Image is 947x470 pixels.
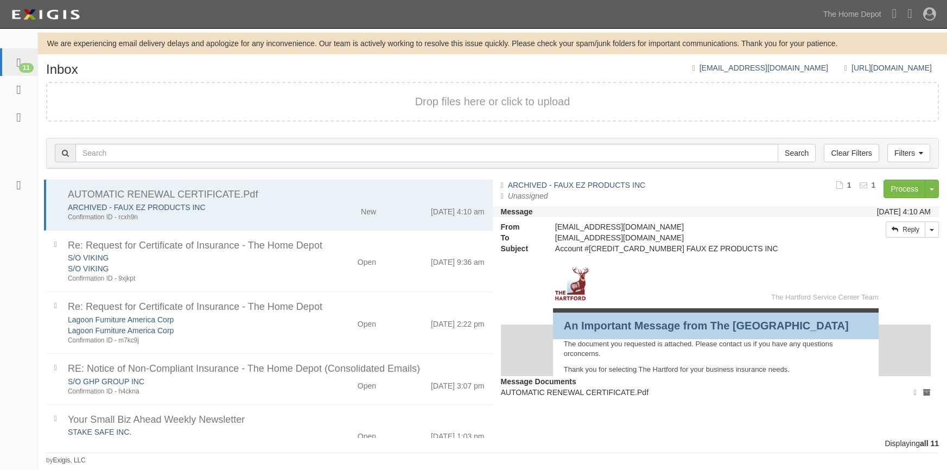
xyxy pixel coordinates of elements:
td: Thank you for selecting The Hartford for your business insurance needs. [564,365,868,375]
div: [EMAIL_ADDRESS][DOMAIN_NAME] [547,221,819,232]
a: ARCHIVED - FAUX EZ PRODUCTS INC [508,181,646,189]
div: ARCHIVED - FAUX EZ PRODUCTS INC [68,202,304,213]
div: New [361,202,376,217]
div: Open [358,376,376,391]
img: The Hartford [553,265,591,303]
td: The document you requested is attached. Please contact us if you have any questions orconcerns. [564,339,868,359]
input: Search [778,144,816,162]
strong: From [493,221,547,232]
div: Re: Request for Certificate of Insurance - The Home Depot [68,300,485,314]
a: Exigis, LLC [53,456,86,464]
a: The Home Depot [818,3,887,25]
a: Unassigned [508,192,548,200]
a: [EMAIL_ADDRESS][DOMAIN_NAME] [700,63,828,72]
a: S/O GHP GROUP INC [68,377,144,386]
div: AUTOMATIC RENEWAL CERTIFICATE.Pdf [68,188,485,202]
a: S/O VIKING [68,253,109,262]
strong: Message Documents [501,377,576,386]
div: RE: Notice of Non-Compliant Insurance - The Home Depot (Consolidated Emails) [68,362,485,376]
div: Confirmation ID - m7kc9j [68,336,304,345]
i: Archive document [923,389,931,396]
b: all 11 [920,439,939,448]
button: Drop files here or click to upload [415,94,570,110]
div: Displaying [38,438,947,449]
a: S/O VIKING [68,264,109,273]
a: Reply [886,221,925,238]
strong: Message [501,207,533,216]
a: [URL][DOMAIN_NAME] [851,63,939,72]
a: Filters [887,144,930,162]
div: [DATE] 3:07 pm [431,376,485,391]
div: Your Small Biz Ahead Weekly Newsletter [68,413,485,427]
div: Confirmation ID - h4ckna [68,387,304,396]
b: 1 [847,181,851,189]
div: [DATE] 4:10 am [431,202,485,217]
td: An Important Message from The [GEOGRAPHIC_DATA] [564,318,868,334]
a: STAKE SAFE INC. [68,428,131,436]
i: Edit document [914,388,917,397]
a: ARCHIVED - FAUX EZ PRODUCTS INC [68,203,206,212]
td: The Hartford Service Center Team [591,293,879,303]
div: Re: Request for Certificate of Insurance - The Home Depot [68,239,485,253]
div: Open [358,252,376,268]
input: Search [75,144,778,162]
a: Notifications [887,1,902,28]
div: party-tmphnn@sbainsurance.homedepot.com [547,232,819,243]
div: Open [358,427,376,442]
i: Help Center - Complianz [907,6,912,21]
div: [DATE] 2:22 pm [431,314,485,329]
div: [DATE] 4:10 AM [877,206,931,217]
a: Clear Filters [824,144,879,162]
a: Lagoon Furniture America Corp [68,326,174,335]
img: logo-5460c22ac91f19d4615b14bd174203de0afe785f0fc80cf4dbbc73dc1793850b.png [8,5,83,24]
a: Process [884,180,925,198]
p: AUTOMATIC RENEWAL CERTIFICATE.Pdf [501,387,931,398]
div: [DATE] 9:36 am [431,252,485,268]
div: Account #100000002219607 FAUX EZ PRODUCTS INC [547,243,819,254]
strong: Subject [493,243,547,254]
div: We are experiencing email delivery delays and apologize for any inconvenience. Our team is active... [38,38,947,49]
a: Lagoon Furniture America Corp [68,315,174,324]
div: [DATE] 1:03 pm [431,427,485,442]
b: 1 [872,181,876,189]
div: Confirmation ID - rcxh9n [68,213,304,222]
div: Confirmation ID - 9xjkpt [68,274,304,283]
h1: Inbox [46,62,78,77]
strong: To [493,232,547,243]
small: by [46,456,86,465]
div: 11 [19,63,34,73]
div: Open [358,314,376,329]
